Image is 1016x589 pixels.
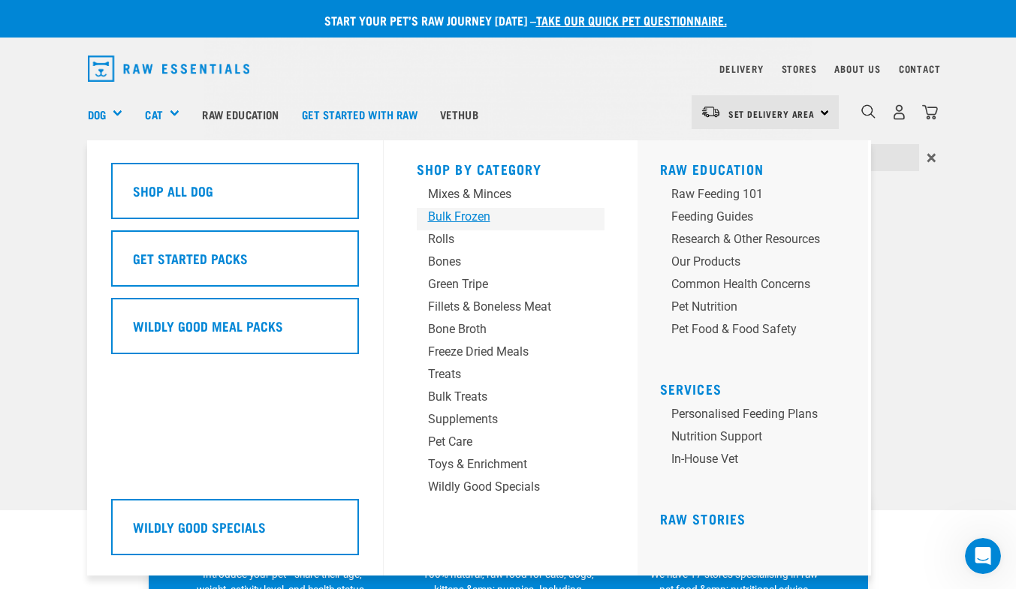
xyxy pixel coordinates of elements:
a: Bulk Treats [417,388,604,410]
div: Raw Feeding 101 [671,185,820,203]
div: Rolls [428,230,568,248]
div: Treats [428,365,568,383]
div: Pet Nutrition [671,298,820,316]
a: Bones [417,253,604,275]
img: van-moving.png [701,105,721,119]
a: Stores [782,66,817,71]
div: Bone Broth [428,320,568,338]
img: home-icon-1@2x.png [861,104,876,119]
img: user.png [891,104,907,120]
a: Vethub [429,84,490,144]
a: Pet Nutrition [660,298,856,320]
a: Supplements [417,410,604,433]
a: Raw Education [660,165,764,173]
div: Feeding Guides [671,208,820,226]
a: Raw Stories [660,515,746,522]
div: Fillets & Boneless Meat [428,298,568,316]
a: Cat [145,106,162,123]
a: Green Tripe [417,275,604,298]
div: Pet Care [428,433,568,451]
div: Supplements [428,410,568,428]
h5: Wildly Good Meal Packs [133,316,283,335]
a: Fillets & Boneless Meat [417,298,604,320]
div: Bulk Treats [428,388,568,406]
iframe: Intercom live chat [965,538,1001,574]
a: Pet Food & Food Safety [660,320,856,343]
a: Freeze Dried Meals [417,343,604,365]
h5: Services [660,381,856,393]
a: Personalised Feeding Plans [660,405,856,428]
a: Wildly Good Specials [417,478,604,500]
a: Mixes & Minces [417,185,604,208]
a: Wildly Good Meal Packs [111,298,359,365]
div: Mixes & Minces [428,185,568,203]
a: Rolls [417,230,604,253]
a: Bone Broth [417,320,604,343]
h5: Wildly Good Specials [133,517,266,536]
img: home-icon@2x.png [922,104,938,120]
a: Get started with Raw [291,84,429,144]
a: Bulk Frozen [417,208,604,230]
div: Toys & Enrichment [428,455,568,473]
span: × [927,144,936,171]
a: Dog [88,106,106,123]
img: Raw Essentials Logo [88,56,250,82]
div: Research & Other Resources [671,230,820,248]
a: Toys & Enrichment [417,455,604,478]
h5: Shop All Dog [133,181,213,200]
a: In-house vet [660,450,856,473]
a: About Us [834,66,880,71]
div: Wildly Good Specials [428,478,568,496]
a: Research & Other Resources [660,230,856,253]
a: Shop All Dog [111,163,359,230]
a: Wildly Good Specials [111,499,359,566]
div: Bones [428,253,568,271]
a: Common Health Concerns [660,275,856,298]
div: Common Health Concerns [671,275,820,293]
a: Delivery [719,66,763,71]
div: Green Tripe [428,275,568,293]
a: Get Started Packs [111,230,359,298]
div: Bulk Frozen [428,208,568,226]
div: Our Products [671,253,820,271]
a: Raw Education [191,84,290,144]
h5: Shop By Category [417,161,604,173]
div: Freeze Dried Meals [428,343,568,361]
h5: Get Started Packs [133,248,248,268]
span: Set Delivery Area [728,111,816,116]
a: Pet Care [417,433,604,455]
a: Raw Feeding 101 [660,185,856,208]
a: Our Products [660,253,856,275]
a: Feeding Guides [660,208,856,230]
nav: dropdown navigation [76,50,941,88]
a: Nutrition Support [660,428,856,450]
div: Pet Food & Food Safety [671,320,820,338]
a: Treats [417,365,604,388]
a: Contact [899,66,941,71]
a: take our quick pet questionnaire. [536,17,727,23]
